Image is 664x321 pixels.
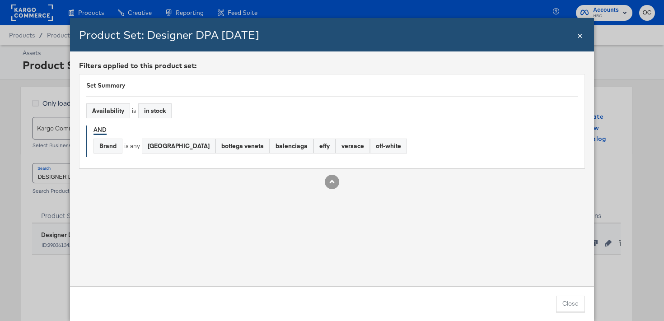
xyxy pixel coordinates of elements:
button: Close [556,296,585,312]
span: Product Set: Designer DPA [DATE] [79,28,259,42]
div: effy [314,139,335,153]
div: Brand [94,139,122,153]
div: off-white [370,139,407,153]
div: Rule Spec [70,18,594,321]
div: is [132,107,136,115]
span: × [577,28,583,41]
div: Availability [87,104,130,118]
div: Close [577,28,583,42]
div: balenciaga [270,139,313,153]
div: bottega veneta [216,139,269,153]
div: is any [124,142,140,150]
div: Filters applied to this product set: [79,60,585,71]
div: [GEOGRAPHIC_DATA] [142,139,215,153]
div: versace [336,139,369,153]
div: Set Summary [86,81,578,90]
strong: AND [94,126,107,134]
div: in stock [139,104,171,118]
